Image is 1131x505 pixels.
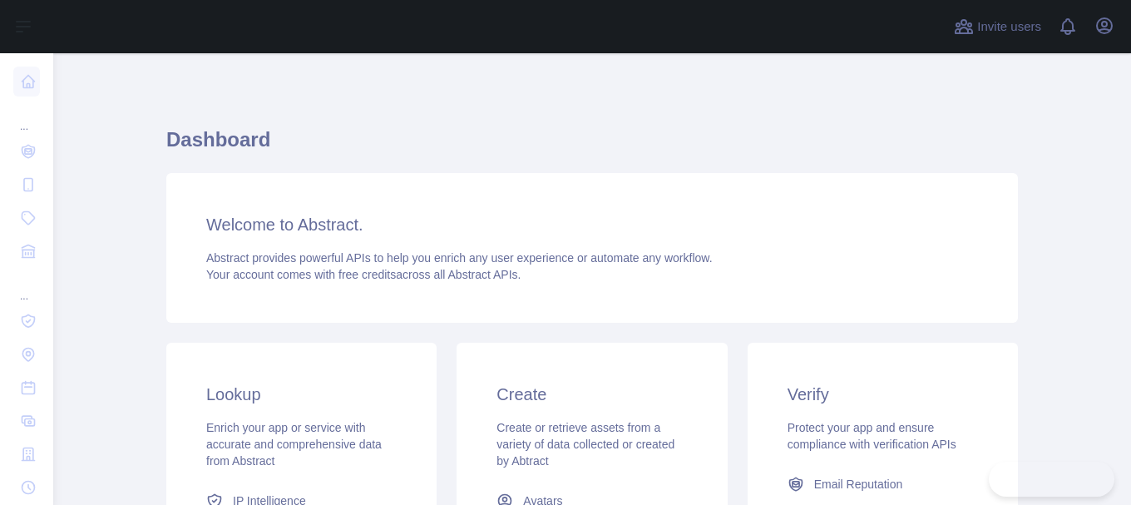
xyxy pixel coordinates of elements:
a: Email Reputation [781,469,985,499]
span: Protect your app and ensure compliance with verification APIs [788,421,956,451]
div: ... [13,100,40,133]
span: Your account comes with across all Abstract APIs. [206,268,521,281]
span: Enrich your app or service with accurate and comprehensive data from Abstract [206,421,382,468]
h1: Dashboard [166,126,1018,166]
span: Create or retrieve assets from a variety of data collected or created by Abtract [496,421,674,468]
span: Invite users [977,17,1041,37]
h3: Create [496,383,687,406]
iframe: Toggle Customer Support [989,462,1114,497]
h3: Verify [788,383,978,406]
h3: Welcome to Abstract. [206,213,978,236]
h3: Lookup [206,383,397,406]
button: Invite users [951,13,1045,40]
span: Abstract provides powerful APIs to help you enrich any user experience or automate any workflow. [206,251,713,265]
div: ... [13,270,40,303]
span: free credits [338,268,396,281]
span: Email Reputation [814,476,903,493]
